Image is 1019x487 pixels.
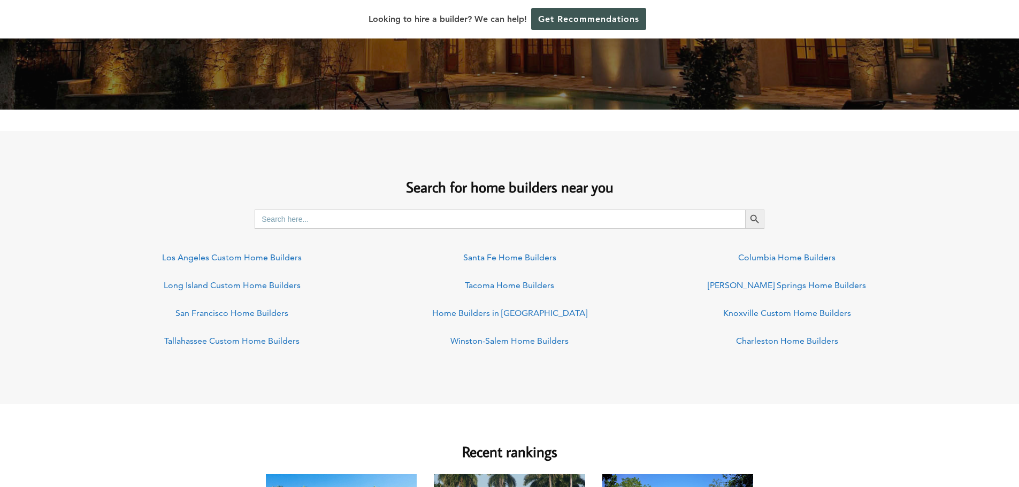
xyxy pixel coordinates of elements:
[432,308,587,318] a: Home Builders in [GEOGRAPHIC_DATA]
[738,252,836,262] a: Columbia Home Builders
[266,426,754,462] h2: Recent rankings
[723,308,851,318] a: Knoxville Custom Home Builders
[164,280,301,290] a: Long Island Custom Home Builders
[463,252,556,262] a: Santa Fe Home Builders
[164,336,300,346] a: Tallahassee Custom Home Builders
[255,210,745,229] input: Search here...
[531,8,646,30] a: Get Recommendations
[465,280,554,290] a: Tacoma Home Builders
[749,213,761,225] svg: Search
[736,336,838,346] a: Charleston Home Builders
[450,336,569,346] a: Winston-Salem Home Builders
[708,280,866,290] a: [PERSON_NAME] Springs Home Builders
[162,252,302,262] a: Los Angeles Custom Home Builders
[175,308,288,318] a: San Francisco Home Builders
